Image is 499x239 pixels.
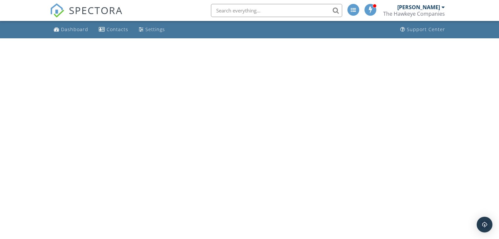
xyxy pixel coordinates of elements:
span: SPECTORA [69,3,123,17]
a: Settings [136,24,168,36]
a: Dashboard [51,24,91,36]
div: [PERSON_NAME] [397,4,440,10]
a: SPECTORA [50,9,123,23]
div: The Hawkeye Companies [383,10,445,17]
div: Open Intercom Messenger [477,217,492,232]
div: Support Center [407,26,445,32]
input: Search everything... [211,4,342,17]
a: Support Center [398,24,448,36]
div: Dashboard [61,26,88,32]
img: The Best Home Inspection Software - Spectora [50,3,64,18]
div: Contacts [107,26,128,32]
div: Settings [145,26,165,32]
a: Contacts [96,24,131,36]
